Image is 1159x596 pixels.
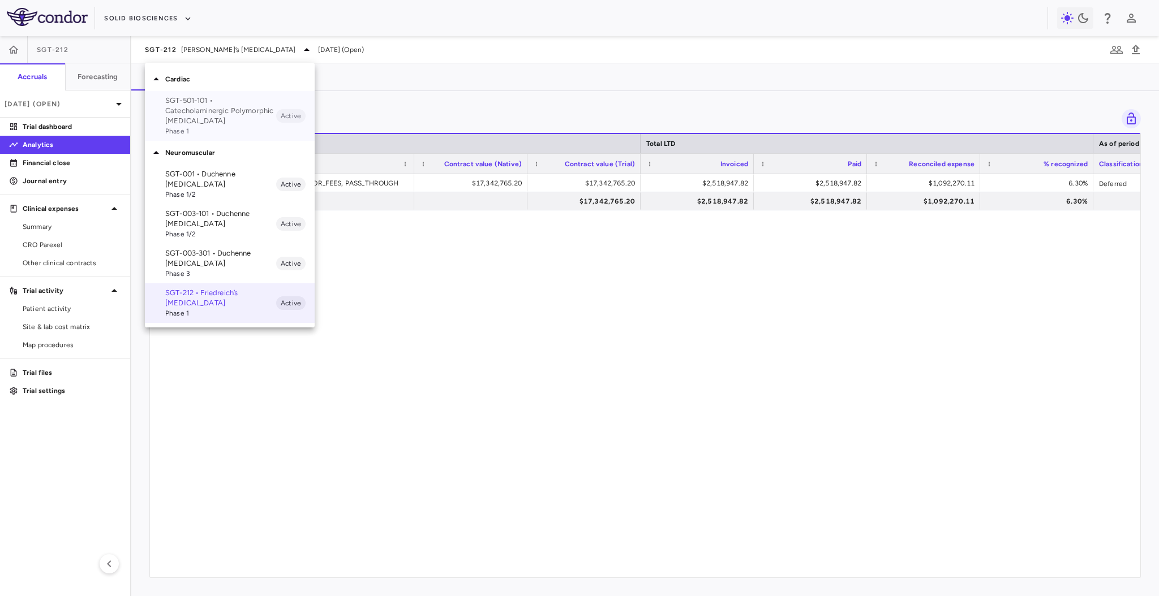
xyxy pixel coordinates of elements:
[165,189,276,200] span: Phase 1/2
[165,248,276,269] p: SGT-003-301 • Duchenne [MEDICAL_DATA]
[165,148,315,158] p: Neuromuscular
[165,229,276,239] span: Phase 1/2
[145,91,315,141] div: SGT-501-101 • Catecholaminergic Polymorphic [MEDICAL_DATA]Phase 1Active
[145,141,315,165] div: Neuromuscular
[145,165,315,204] div: SGT-001 • Duchenne [MEDICAL_DATA]Phase 1/2Active
[276,179,306,189] span: Active
[165,288,276,308] p: SGT-212 • Friedreich’s [MEDICAL_DATA]
[276,258,306,269] span: Active
[145,244,315,283] div: SGT-003-301 • Duchenne [MEDICAL_DATA]Phase 3Active
[276,111,306,121] span: Active
[145,283,315,323] div: SGT-212 • Friedreich’s [MEDICAL_DATA]Phase 1Active
[276,219,306,229] span: Active
[165,96,276,126] p: SGT-501-101 • Catecholaminergic Polymorphic [MEDICAL_DATA]
[165,209,276,229] p: SGT-003-101 • Duchenne [MEDICAL_DATA]
[165,269,276,279] span: Phase 3
[165,308,276,318] span: Phase 1
[165,74,315,84] p: Cardiac
[165,126,276,136] span: Phase 1
[276,298,306,308] span: Active
[145,204,315,244] div: SGT-003-101 • Duchenne [MEDICAL_DATA]Phase 1/2Active
[165,169,276,189] p: SGT-001 • Duchenne [MEDICAL_DATA]
[145,67,315,91] div: Cardiac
